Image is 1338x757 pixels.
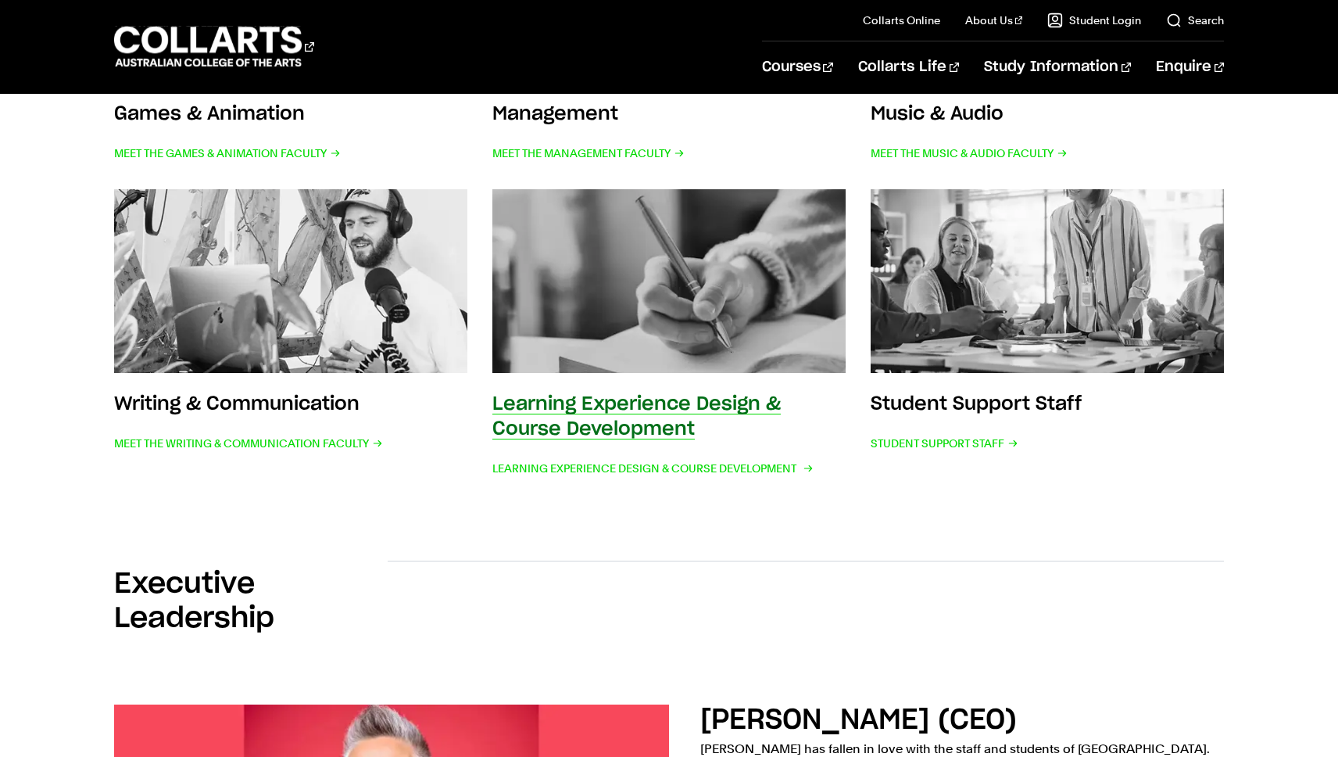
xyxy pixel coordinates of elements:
a: Student Support Staff Student Support Staff [871,189,1224,479]
a: Collarts Online [863,13,940,28]
h3: Learning Experience Design & Course Development [492,395,781,439]
span: Student Support Staff [871,432,1018,454]
a: About Us [965,13,1023,28]
a: Study Information [984,41,1131,93]
div: Go to homepage [114,24,314,69]
span: Meet the Games & Animation Faculty [114,142,341,164]
h2: [PERSON_NAME] (CEO) [700,706,1017,734]
span: Learning Experience Design & Course Development [492,457,810,479]
span: Meet the Music & Audio Faculty [871,142,1068,164]
h3: Management [492,105,618,124]
h3: Games & Animation [114,105,305,124]
h2: Executive Leadership [114,567,388,636]
a: Writing & Communication Meet the Writing & Communication Faculty [114,189,467,479]
a: Student Login [1047,13,1141,28]
h3: Writing & Communication [114,395,360,414]
span: Meet the Writing & Communication Faculty [114,432,383,454]
a: Learning Experience Design & Course Development Learning Experience Design & Course Development [492,189,846,479]
a: Enquire [1156,41,1224,93]
a: Collarts Life [858,41,959,93]
a: Search [1166,13,1224,28]
span: Meet the Management Faculty [492,142,685,164]
h3: Student Support Staff [871,395,1082,414]
h3: Music & Audio [871,105,1003,124]
a: Courses [762,41,833,93]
